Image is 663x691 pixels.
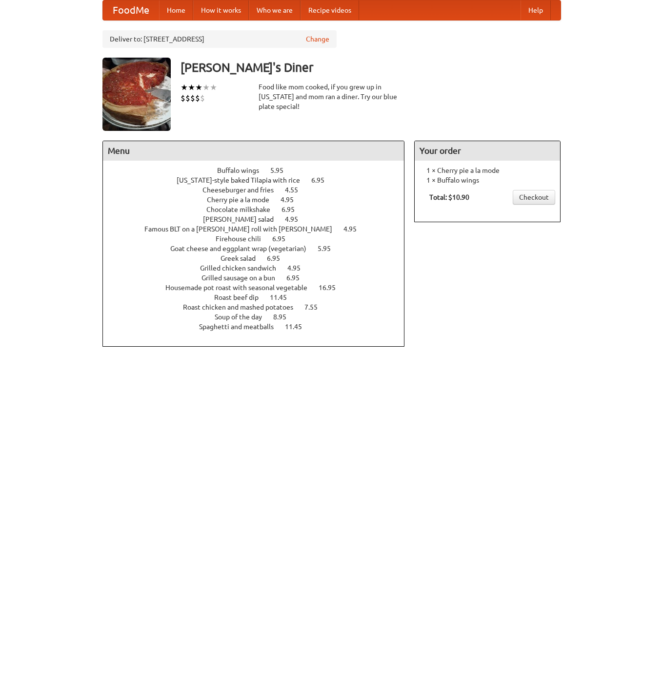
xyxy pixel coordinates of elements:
[214,293,268,301] span: Roast beef dip
[201,274,285,282] span: Grilled sausage on a bun
[195,82,202,93] li: ★
[102,30,337,48] div: Deliver to: [STREET_ADDRESS]
[202,82,210,93] li: ★
[221,254,298,262] a: Greek salad 6.95
[103,0,159,20] a: FoodMe
[343,225,366,233] span: 4.95
[215,313,272,321] span: Soup of the day
[311,176,334,184] span: 6.95
[429,193,469,201] b: Total: $10.90
[281,206,304,213] span: 6.95
[206,206,313,213] a: Chocolate milkshake 6.95
[199,323,283,331] span: Spaghetti and meatballs
[188,82,195,93] li: ★
[287,264,310,272] span: 4.95
[281,196,303,204] span: 4.95
[216,235,303,243] a: Firehouse chili 6.95
[203,215,283,223] span: [PERSON_NAME] salad
[216,235,271,243] span: Firehouse chili
[318,245,341,252] span: 5.95
[185,93,190,104] li: $
[144,225,342,233] span: Famous BLT on a [PERSON_NAME] roll with [PERSON_NAME]
[183,303,303,311] span: Roast chicken and mashed potatoes
[165,284,317,292] span: Housemade pot roast with seasonal vegetable
[183,303,336,311] a: Roast chicken and mashed potatoes 7.55
[202,186,316,194] a: Cheeseburger and fries 4.55
[521,0,551,20] a: Help
[415,141,560,161] h4: Your order
[181,93,185,104] li: $
[214,293,305,301] a: Roast beef dip 11.45
[207,196,279,204] span: Cherry pie a la mode
[202,186,283,194] span: Cheeseburger and fries
[159,0,193,20] a: Home
[301,0,359,20] a: Recipe videos
[200,264,319,272] a: Grilled chicken sandwich 4.95
[144,225,375,233] a: Famous BLT on a [PERSON_NAME] roll with [PERSON_NAME] 4.95
[249,0,301,20] a: Who we are
[319,284,345,292] span: 16.95
[102,58,171,131] img: angular.jpg
[195,93,200,104] li: $
[285,323,312,331] span: 11.45
[181,82,188,93] li: ★
[217,167,301,174] a: Buffalo wings 5.95
[200,93,205,104] li: $
[210,82,217,93] li: ★
[181,58,561,77] h3: [PERSON_NAME]'s Diner
[215,313,304,321] a: Soup of the day 8.95
[170,245,349,252] a: Goat cheese and eggplant wrap (vegetarian) 5.95
[273,313,296,321] span: 8.95
[203,215,316,223] a: [PERSON_NAME] salad 4.95
[217,167,269,174] span: Buffalo wings
[201,274,318,282] a: Grilled sausage on a bun 6.95
[165,284,354,292] a: Housemade pot roast with seasonal vegetable 16.95
[286,274,309,282] span: 6.95
[270,167,293,174] span: 5.95
[190,93,195,104] li: $
[206,206,280,213] span: Chocolate milkshake
[285,215,308,223] span: 4.95
[177,176,310,184] span: [US_STATE]-style baked Tilapia with rice
[304,303,327,311] span: 7.55
[420,166,555,175] li: 1 × Cherry pie a la mode
[193,0,249,20] a: How it works
[267,254,290,262] span: 6.95
[513,190,555,205] a: Checkout
[207,196,312,204] a: Cherry pie a la mode 4.95
[306,34,329,44] a: Change
[177,176,342,184] a: [US_STATE]-style baked Tilapia with rice 6.95
[259,82,405,111] div: Food like mom cooked, if you grew up in [US_STATE] and mom ran a diner. Try our blue plate special!
[270,293,297,301] span: 11.45
[200,264,286,272] span: Grilled chicken sandwich
[272,235,295,243] span: 6.95
[170,245,316,252] span: Goat cheese and eggplant wrap (vegetarian)
[199,323,320,331] a: Spaghetti and meatballs 11.45
[285,186,308,194] span: 4.55
[221,254,265,262] span: Greek salad
[103,141,404,161] h4: Menu
[420,175,555,185] li: 1 × Buffalo wings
